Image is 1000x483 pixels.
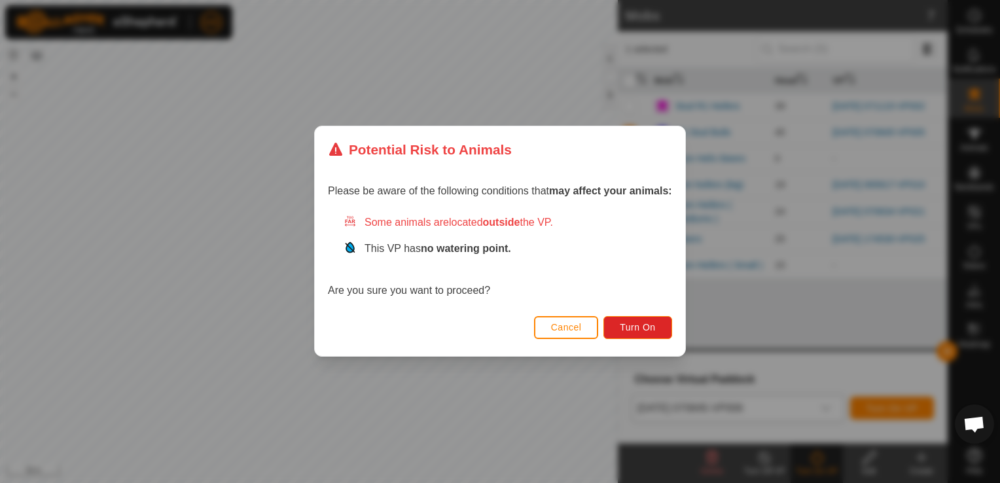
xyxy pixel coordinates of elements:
[344,215,672,231] div: Some animals are
[328,215,672,299] div: Are you sure you want to proceed?
[328,186,672,197] span: Please be aware of the following conditions that
[483,217,520,228] strong: outside
[604,316,672,339] button: Turn On
[534,316,599,339] button: Cancel
[549,186,672,197] strong: may affect your animals:
[421,243,511,255] strong: no watering point.
[365,243,511,255] span: This VP has
[551,323,582,333] span: Cancel
[328,139,512,160] div: Potential Risk to Animals
[955,404,994,444] div: Open chat
[620,323,656,333] span: Turn On
[449,217,553,228] span: located the VP.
